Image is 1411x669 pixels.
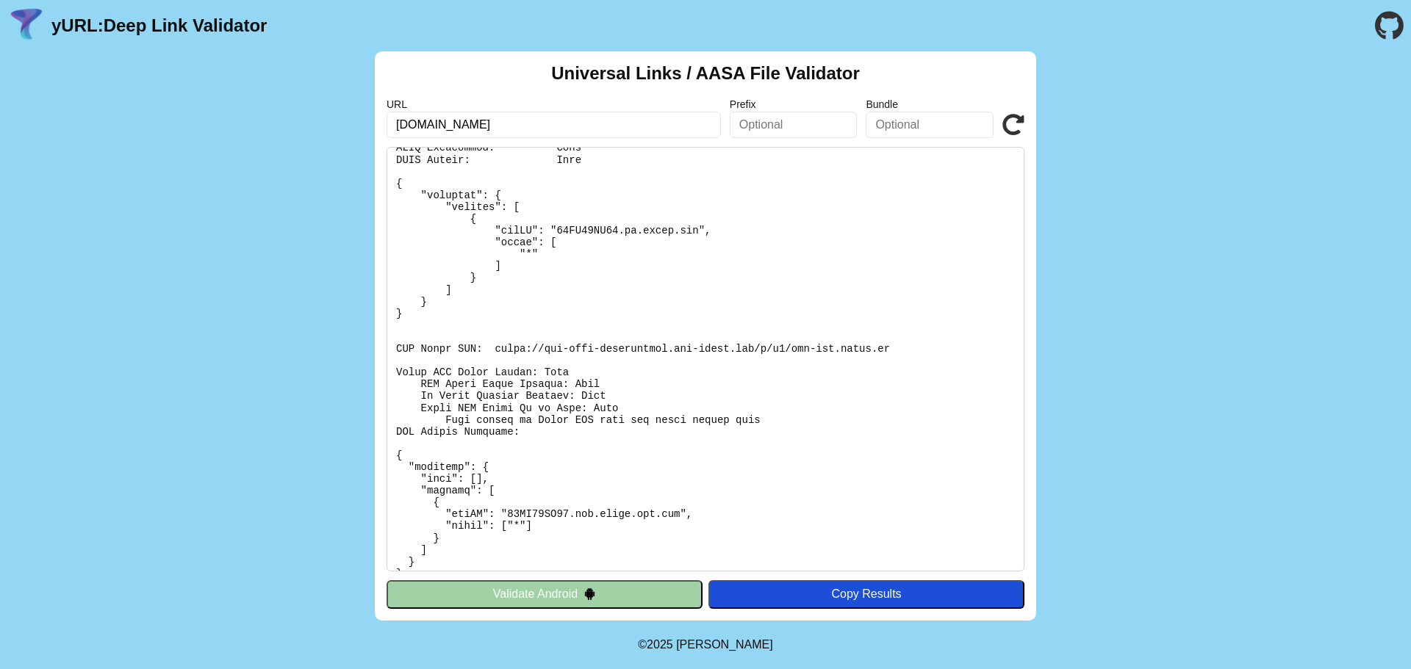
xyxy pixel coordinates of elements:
[866,112,994,138] input: Optional
[387,98,721,110] label: URL
[551,63,860,84] h2: Universal Links / AASA File Validator
[638,621,772,669] footer: ©
[51,15,267,36] a: yURL:Deep Link Validator
[730,98,858,110] label: Prefix
[387,580,703,608] button: Validate Android
[730,112,858,138] input: Optional
[7,7,46,45] img: yURL Logo
[866,98,994,110] label: Bundle
[387,147,1024,571] pre: Lorem ipsu do: sitam://con-adi.elits.do/.eius-tempo/incid-utl-etdo-magnaaliqua En Adminimv: Quis ...
[716,587,1017,601] div: Copy Results
[708,580,1024,608] button: Copy Results
[647,638,673,651] span: 2025
[387,112,721,138] input: Required
[584,587,596,600] img: droidIcon.svg
[676,638,773,651] a: Michael Ibragimchayev's Personal Site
